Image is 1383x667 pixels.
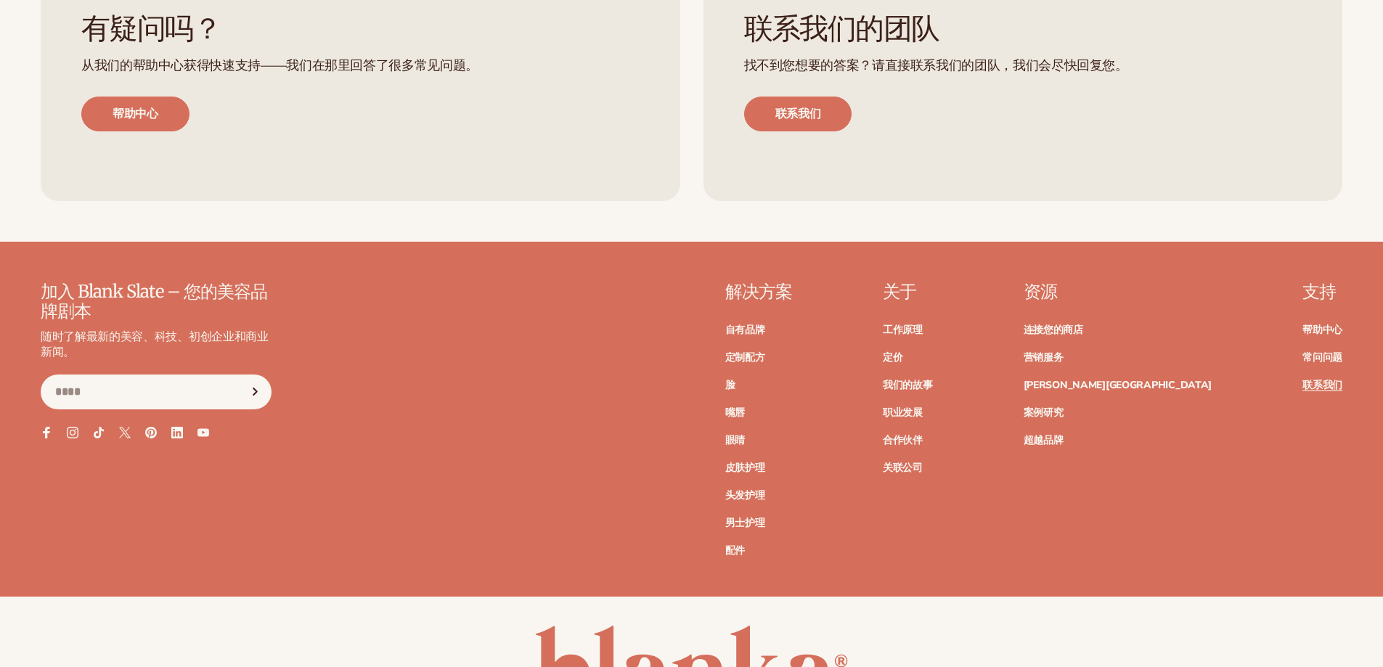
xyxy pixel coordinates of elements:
[725,351,765,364] font: 定制配方
[81,97,189,131] a: 帮助中心
[239,375,271,409] button: 订阅
[1024,435,1064,446] a: 超越品牌
[744,97,852,131] a: 联系我们
[883,280,916,303] font: 关于
[775,106,821,122] font: 联系我们
[1302,378,1342,392] font: 联系我们
[725,435,745,446] a: 眼睛
[1024,351,1064,364] font: 营销服务
[744,57,1128,74] font: 找不到您想要的答案？请直接联系我们的团队，我们会尽快回复您。
[725,463,765,473] a: 皮肤护理
[81,10,221,46] font: 有疑问吗？
[1302,323,1342,337] font: 帮助中心
[1024,353,1064,363] a: 营销服务
[1302,353,1342,363] a: 常问问题
[883,463,923,473] a: 关联公司
[725,433,745,447] font: 眼睛
[725,280,792,303] font: 解决方案
[725,488,765,502] font: 头发护理
[725,380,735,390] a: 脸
[883,380,933,390] a: 我们的故事
[883,323,923,337] font: 工作原理
[1024,408,1064,418] a: 案例研究
[1024,325,1083,335] a: 连接您的商店
[725,325,765,335] a: 自有品牌
[883,406,923,420] font: 职业发展
[883,351,902,364] font: 定价
[883,433,923,447] font: 合作伙伴
[81,57,478,74] font: 从我们的帮助中心获得快速支持——我们在那里回答了很多常见问题。
[1024,406,1064,420] font: 案例研究
[113,106,158,122] font: 帮助中心
[725,461,765,475] font: 皮肤护理
[725,544,745,557] font: 配件
[883,353,902,363] a: 定价
[1024,433,1064,447] font: 超越品牌
[883,435,923,446] a: 合作伙伴
[725,408,745,418] a: 嘴唇
[1024,280,1057,303] font: 资源
[1302,380,1342,390] a: 联系我们
[883,408,923,418] a: 职业发展
[1024,323,1083,337] font: 连接您的商店
[725,516,765,530] font: 男士护理
[883,378,933,392] font: 我们的故事
[1302,351,1342,364] font: 常问问题
[883,461,923,475] font: 关联公司
[725,546,745,556] a: 配件
[725,378,735,392] font: 脸
[1302,280,1336,303] font: 支持
[41,280,267,322] font: 加入 Blank Slate – 您的美容品牌剧本
[725,491,765,501] a: 头发护理
[744,10,939,46] font: 联系我们的团队
[725,353,765,363] a: 定制配方
[1024,378,1212,392] font: [PERSON_NAME][GEOGRAPHIC_DATA]
[41,329,269,360] font: 随时了解最新的美容、科技、初创企业和商业新闻。
[725,518,765,528] a: 男士护理
[725,406,745,420] font: 嘴唇
[1024,380,1212,390] a: [PERSON_NAME][GEOGRAPHIC_DATA]
[1302,325,1342,335] a: 帮助中心
[725,323,765,337] font: 自有品牌
[883,325,923,335] a: 工作原理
